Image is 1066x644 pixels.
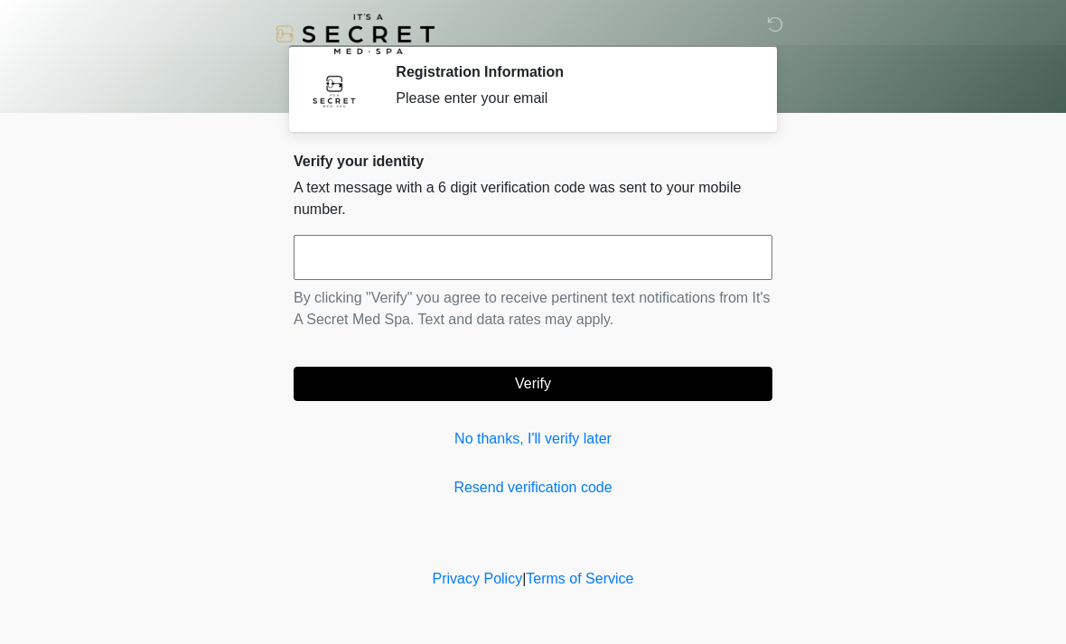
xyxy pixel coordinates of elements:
[433,571,523,586] a: Privacy Policy
[522,571,526,586] a: |
[276,14,435,54] img: It's A Secret Med Spa Logo
[396,88,745,109] div: Please enter your email
[294,477,772,499] a: Resend verification code
[294,287,772,331] p: By clicking "Verify" you agree to receive pertinent text notifications from It's A Secret Med Spa...
[294,153,772,170] h2: Verify your identity
[307,63,361,117] img: Agent Avatar
[294,177,772,220] p: A text message with a 6 digit verification code was sent to your mobile number.
[396,63,745,80] h2: Registration Information
[294,367,772,401] button: Verify
[526,571,633,586] a: Terms of Service
[294,428,772,450] a: No thanks, I'll verify later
